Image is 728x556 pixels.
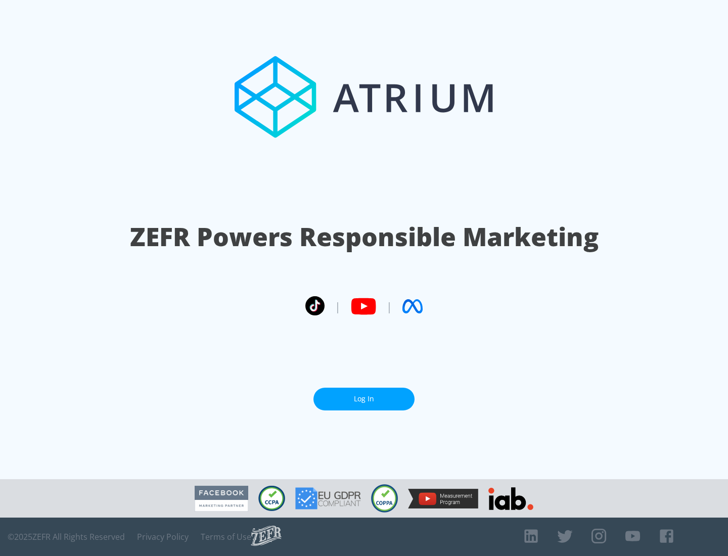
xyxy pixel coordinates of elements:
a: Log In [313,388,415,410]
a: Terms of Use [201,532,251,542]
span: | [335,299,341,314]
h1: ZEFR Powers Responsible Marketing [130,219,599,254]
img: CCPA Compliant [258,486,285,511]
a: Privacy Policy [137,532,189,542]
img: YouTube Measurement Program [408,489,478,508]
img: GDPR Compliant [295,487,361,509]
img: IAB [488,487,533,510]
span: | [386,299,392,314]
span: © 2025 ZEFR All Rights Reserved [8,532,125,542]
img: Facebook Marketing Partner [195,486,248,512]
img: COPPA Compliant [371,484,398,513]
